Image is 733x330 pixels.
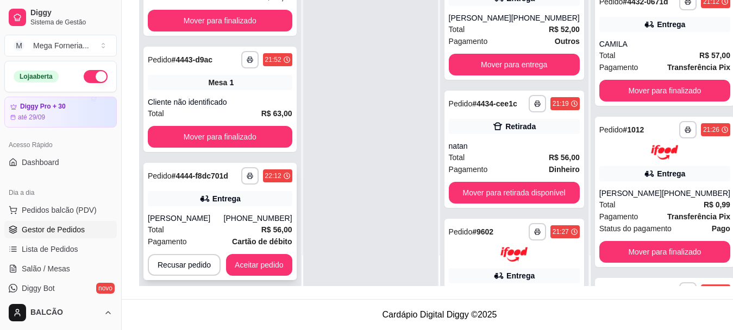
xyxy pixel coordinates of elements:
[22,205,97,215] span: Pedidos balcão (PDV)
[599,241,730,263] button: Mover para finalizado
[33,40,89,51] div: Mega Forneria ...
[599,199,616,211] span: Total
[472,99,517,108] strong: # 4434-cee1c
[449,182,580,204] button: Mover para retirada disponível
[599,188,662,199] div: [PERSON_NAME]
[449,23,465,35] span: Total
[265,55,281,64] div: 21:52
[30,18,112,27] span: Sistema de Gestão
[148,172,172,180] span: Pedido
[261,225,292,234] strong: R$ 56,00
[22,244,78,255] span: Lista de Pedidos
[22,263,70,274] span: Salão / Mesas
[4,154,117,171] a: Dashboard
[30,8,112,18] span: Diggy
[553,227,569,236] div: 21:27
[4,260,117,277] a: Salão / Mesas
[599,211,638,223] span: Pagamento
[22,157,59,168] span: Dashboard
[4,280,117,297] a: Diggy Botnovo
[657,168,685,179] div: Entrega
[20,103,66,111] article: Diggy Pro + 30
[148,224,164,236] span: Total
[599,39,730,49] div: CAMILA
[208,77,227,88] span: Mesa
[449,141,580,151] div: natan
[553,99,569,108] div: 21:19
[148,236,187,247] span: Pagamento
[4,221,117,238] a: Gestor de Pedidos
[599,223,672,234] span: Status do pagamento
[4,35,117,56] button: Select a team
[14,71,59,82] div: Loja aberta
[505,121,536,132] div: Retirada
[229,77,234,88] div: 1
[18,113,45,122] article: até 29/09
[657,19,685,30] div: Entrega
[599,125,623,134] span: Pedido
[449,12,511,23] div: [PERSON_NAME]
[4,240,117,258] a: Lista de Pedidos
[667,212,730,221] strong: Transferência Pix
[30,308,99,318] span: BALCÃO
[667,63,730,72] strong: Transferência Pix
[172,172,228,180] strong: # 4444-f8dc701d
[148,126,292,148] button: Mover para finalizado
[511,12,580,23] div: [PHONE_NUMBER]
[4,300,117,326] button: BALCÃO
[148,55,172,64] span: Pedido
[662,188,730,199] div: [PHONE_NUMBER]
[472,227,493,236] strong: # 9602
[265,172,281,180] div: 22:12
[623,125,644,134] strong: # 1012
[224,213,292,224] div: [PHONE_NUMBER]
[4,97,117,128] a: Diggy Pro + 30até 29/09
[148,97,292,107] div: Cliente não identificado
[599,61,638,73] span: Pagamento
[4,136,117,154] div: Acesso Rápido
[148,213,224,224] div: [PERSON_NAME]
[449,227,473,236] span: Pedido
[506,270,535,281] div: Entrega
[449,54,580,75] button: Mover para entrega
[14,40,24,51] span: M
[500,247,528,262] img: ifood
[599,49,616,61] span: Total
[4,201,117,219] button: Pedidos balcão (PDV)
[148,10,292,31] button: Mover para finalizado
[699,51,730,60] strong: R$ 57,00
[212,193,241,204] div: Entrega
[555,37,580,46] strong: Outros
[449,151,465,163] span: Total
[549,153,580,162] strong: R$ 56,00
[449,35,488,47] span: Pagamento
[261,109,292,118] strong: R$ 63,00
[226,254,292,276] button: Aceitar pedido
[148,107,164,119] span: Total
[549,25,580,34] strong: R$ 52,00
[232,237,292,246] strong: Cartão de débito
[84,70,108,83] button: Alterar Status
[599,80,730,101] button: Mover para finalizado
[22,283,55,294] span: Diggy Bot
[148,254,221,276] button: Recusar pedido
[703,125,719,134] div: 21:26
[712,224,730,233] strong: Pago
[704,200,730,209] strong: R$ 0,99
[4,4,117,30] a: DiggySistema de Gestão
[172,55,213,64] strong: # 4443-d9ac
[549,165,580,174] strong: Dinheiro
[22,224,85,235] span: Gestor de Pedidos
[449,99,473,108] span: Pedido
[4,184,117,201] div: Dia a dia
[651,145,678,160] img: ifood
[449,163,488,175] span: Pagamento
